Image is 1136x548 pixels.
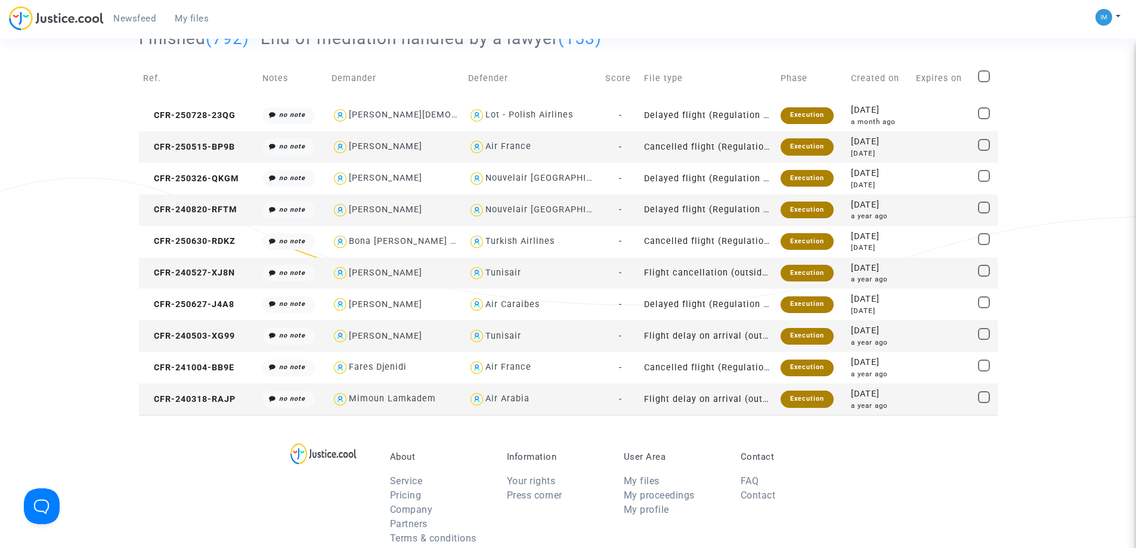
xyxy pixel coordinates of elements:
[390,490,422,501] a: Pricing
[851,117,908,127] div: a month ago
[468,391,485,408] img: icon-user.svg
[143,205,237,215] span: CFR-240820-RFTM
[349,141,422,151] div: [PERSON_NAME]
[640,163,776,194] td: Delayed flight (Regulation EC 261/2004)
[624,451,723,462] p: User Area
[851,262,908,275] div: [DATE]
[104,10,165,27] a: Newsfeed
[349,362,407,372] div: Fares Djenidi
[143,299,234,309] span: CFR-250627-J4A8
[619,394,622,404] span: -
[485,362,531,372] div: Air France
[851,243,908,253] div: [DATE]
[851,199,908,212] div: [DATE]
[468,107,485,124] img: icon-user.svg
[349,268,422,278] div: [PERSON_NAME]
[640,258,776,289] td: Flight cancellation (outside of EU - Montreal Convention)
[165,10,218,27] a: My files
[485,205,623,215] div: Nouvelair [GEOGRAPHIC_DATA]
[332,327,349,345] img: icon-user.svg
[349,236,487,246] div: Bona [PERSON_NAME] Massala
[390,504,433,515] a: Company
[1095,9,1112,26] img: a105443982b9e25553e3eed4c9f672e7
[468,359,485,376] img: icon-user.svg
[851,180,908,190] div: [DATE]
[851,230,908,243] div: [DATE]
[279,269,305,277] i: no note
[349,331,422,341] div: [PERSON_NAME]
[327,57,464,100] td: Demander
[619,299,622,309] span: -
[290,443,357,465] img: logo-lg.svg
[507,475,556,487] a: Your rights
[624,475,660,487] a: My files
[619,236,622,246] span: -
[468,327,485,345] img: icon-user.svg
[507,451,606,462] p: Information
[332,202,349,219] img: icon-user.svg
[9,6,104,30] img: jc-logo.svg
[781,170,834,187] div: Execution
[781,265,834,281] div: Execution
[485,173,623,183] div: Nouvelair [GEOGRAPHIC_DATA]
[601,57,640,100] td: Score
[175,13,209,24] span: My files
[781,360,834,376] div: Execution
[332,359,349,376] img: icon-user.svg
[640,289,776,320] td: Delayed flight (Regulation EC 261/2004)
[781,391,834,407] div: Execution
[464,57,600,100] td: Defender
[279,111,305,119] i: no note
[143,142,235,152] span: CFR-250515-BP9B
[851,135,908,148] div: [DATE]
[390,475,423,487] a: Service
[640,100,776,131] td: Delayed flight (Regulation EC 261/2004)
[468,170,485,187] img: icon-user.svg
[139,57,258,100] td: Ref.
[143,110,236,120] span: CFR-250728-23QG
[143,236,236,246] span: CFR-250630-RDKZ
[619,331,622,341] span: -
[851,104,908,117] div: [DATE]
[507,490,562,501] a: Press corner
[640,383,776,415] td: Flight delay on arrival (outside of EU - Montreal Convention)
[279,143,305,150] i: no note
[349,299,422,309] div: [PERSON_NAME]
[640,226,776,258] td: Cancelled flight (Regulation EC 261/2004)
[332,296,349,313] img: icon-user.svg
[741,475,759,487] a: FAQ
[851,324,908,338] div: [DATE]
[851,306,908,316] div: [DATE]
[640,352,776,383] td: Cancelled flight (Regulation EC 261/2004)
[851,369,908,379] div: a year ago
[741,451,840,462] p: Contact
[640,320,776,352] td: Flight delay on arrival (outside of EU - Montreal Convention)
[143,394,236,404] span: CFR-240318-RAJP
[485,236,555,246] div: Turkish Airlines
[619,142,622,152] span: -
[640,131,776,163] td: Cancelled flight (Regulation EC 261/2004)
[485,331,521,341] div: Tunisair
[468,202,485,219] img: icon-user.svg
[332,170,349,187] img: icon-user.svg
[468,296,485,313] img: icon-user.svg
[332,265,349,282] img: icon-user.svg
[485,299,540,309] div: Air Caraibes
[485,268,521,278] div: Tunisair
[279,363,305,371] i: no note
[143,363,234,373] span: CFR-241004-BB9E
[781,328,834,345] div: Execution
[851,401,908,411] div: a year ago
[390,518,428,530] a: Partners
[279,300,305,308] i: no note
[741,490,776,501] a: Contact
[143,268,235,278] span: CFR-240527-XJ8N
[143,331,235,341] span: CFR-240503-XG99
[113,13,156,24] span: Newsfeed
[143,174,239,184] span: CFR-250326-QKGM
[619,268,622,278] span: -
[349,394,436,404] div: Mimoun Lamkadem
[851,167,908,180] div: [DATE]
[279,237,305,245] i: no note
[781,296,834,313] div: Execution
